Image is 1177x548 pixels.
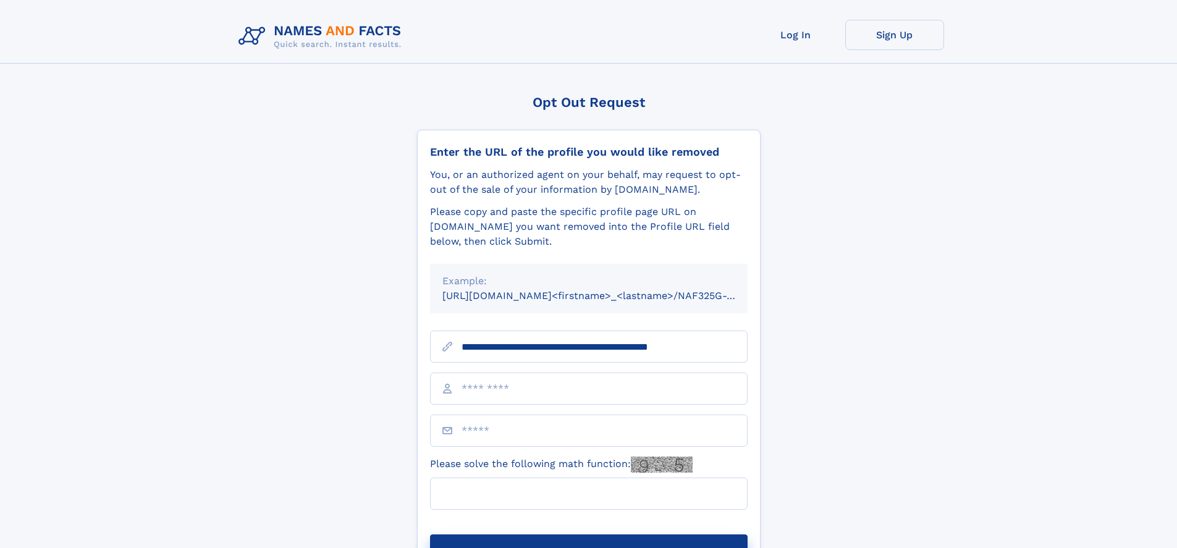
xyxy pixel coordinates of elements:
div: Opt Out Request [417,95,761,110]
div: Example: [442,274,735,289]
div: Enter the URL of the profile you would like removed [430,145,748,159]
a: Sign Up [845,20,944,50]
small: [URL][DOMAIN_NAME]<firstname>_<lastname>/NAF325G-xxxxxxxx [442,290,771,301]
div: You, or an authorized agent on your behalf, may request to opt-out of the sale of your informatio... [430,167,748,197]
div: Please copy and paste the specific profile page URL on [DOMAIN_NAME] you want removed into the Pr... [430,204,748,249]
img: Logo Names and Facts [234,20,411,53]
a: Log In [746,20,845,50]
label: Please solve the following math function: [430,457,693,473]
